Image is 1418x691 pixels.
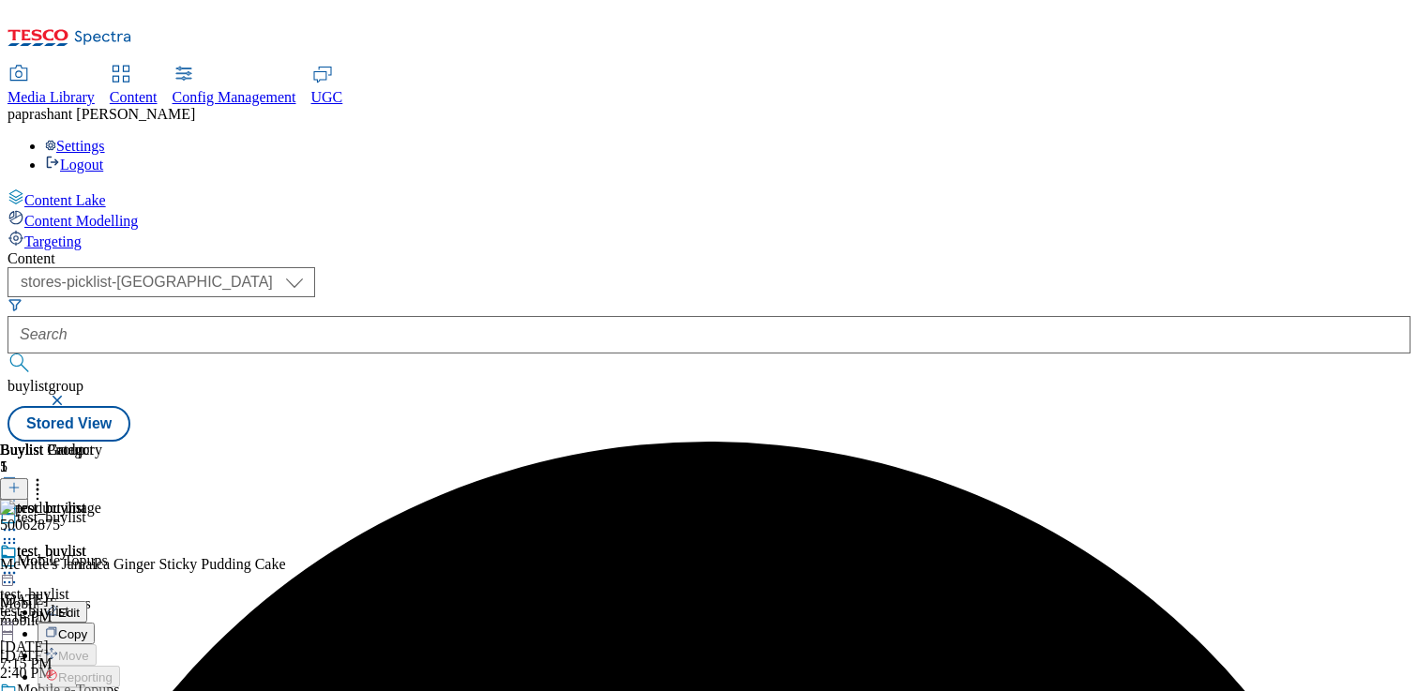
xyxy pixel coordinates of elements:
[311,89,343,105] span: UGC
[45,157,103,173] a: Logout
[45,138,105,154] a: Settings
[22,106,195,122] span: prashant [PERSON_NAME]
[8,297,23,312] svg: Search Filters
[24,192,106,208] span: Content Lake
[8,250,1410,267] div: Content
[173,67,296,106] a: Config Management
[8,209,1410,230] a: Content Modelling
[8,188,1410,209] a: Content Lake
[8,67,95,106] a: Media Library
[110,67,158,106] a: Content
[24,233,82,249] span: Targeting
[38,666,120,687] button: Reporting
[311,67,343,106] a: UGC
[8,89,95,105] span: Media Library
[24,213,138,229] span: Content Modelling
[8,106,22,122] span: pa
[173,89,296,105] span: Config Management
[58,670,113,684] span: Reporting
[110,89,158,105] span: Content
[8,378,83,394] span: buylistgroup
[8,230,1410,250] a: Targeting
[8,316,1410,353] input: Search
[8,406,130,442] button: Stored View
